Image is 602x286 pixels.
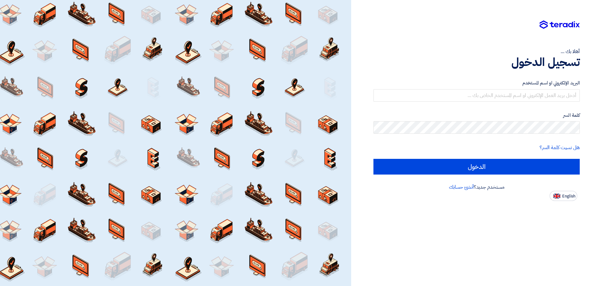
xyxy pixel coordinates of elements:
[540,20,580,29] img: Teradix logo
[562,194,575,198] span: English
[373,159,580,175] input: الدخول
[373,48,580,55] div: أهلا بك ...
[550,191,577,201] button: English
[373,89,580,102] input: أدخل بريد العمل الإلكتروني او اسم المستخدم الخاص بك ...
[540,144,580,151] a: هل نسيت كلمة السر؟
[373,55,580,69] h1: تسجيل الدخول
[373,79,580,87] label: البريد الإلكتروني او اسم المستخدم
[373,183,580,191] div: مستخدم جديد؟
[553,194,560,198] img: en-US.png
[373,112,580,119] label: كلمة السر
[449,183,474,191] a: أنشئ حسابك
